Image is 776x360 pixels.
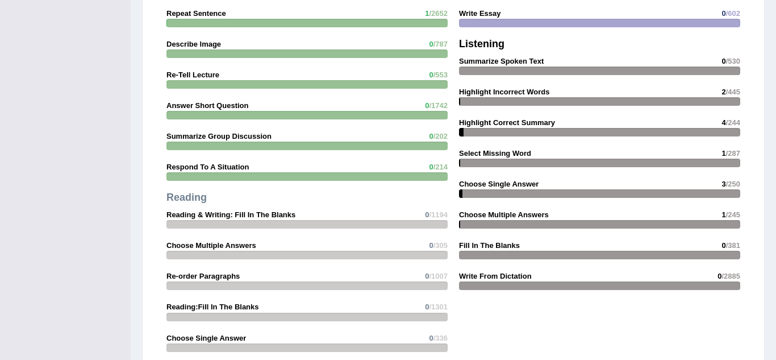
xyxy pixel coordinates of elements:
strong: Summarize Spoken Text [459,57,544,65]
span: /2885 [721,272,740,280]
span: 3 [721,180,725,188]
span: 2 [721,88,725,96]
span: 0 [429,163,433,171]
strong: Summarize Group Discussion [166,132,272,140]
strong: Choose Single Answer [166,334,246,342]
strong: Re-Tell Lecture [166,71,219,79]
span: 1 [425,9,429,18]
span: 0 [721,9,725,18]
span: 1 [721,149,725,158]
strong: Choose Single Answer [459,180,539,188]
strong: Highlight Incorrect Words [459,88,549,96]
strong: Listening [459,38,504,49]
strong: Write Essay [459,9,500,18]
span: /445 [726,88,740,96]
strong: Reading:Fill In The Blanks [166,303,259,311]
span: 1 [721,210,725,219]
span: 4 [721,118,725,127]
span: 0 [721,241,725,250]
span: 0 [425,101,429,110]
span: /250 [726,180,740,188]
span: 0 [429,241,433,250]
strong: Answer Short Question [166,101,248,110]
strong: Re-order Paragraphs [166,272,240,280]
span: 0 [425,272,429,280]
strong: Reading & Writing: Fill In The Blanks [166,210,295,219]
span: 0 [425,210,429,219]
span: 0 [429,132,433,140]
strong: Write From Dictation [459,272,532,280]
span: 0 [717,272,721,280]
strong: Reading [166,192,207,203]
strong: Fill In The Blanks [459,241,520,250]
span: /202 [433,132,448,140]
span: /245 [726,210,740,219]
span: 0 [429,71,433,79]
strong: Describe Image [166,40,221,48]
span: 0 [429,334,433,342]
strong: Respond To A Situation [166,163,249,171]
span: /2652 [429,9,448,18]
span: /381 [726,241,740,250]
span: /553 [433,71,448,79]
span: /305 [433,241,448,250]
strong: Highlight Correct Summary [459,118,555,127]
strong: Choose Multiple Answers [166,241,256,250]
span: /530 [726,57,740,65]
span: /1194 [429,210,448,219]
span: /287 [726,149,740,158]
span: /1007 [429,272,448,280]
span: /1301 [429,303,448,311]
span: /214 [433,163,448,171]
span: /602 [726,9,740,18]
span: /336 [433,334,448,342]
span: 0 [429,40,433,48]
strong: Select Missing Word [459,149,531,158]
strong: Choose Multiple Answers [459,210,549,219]
strong: Repeat Sentence [166,9,226,18]
span: /244 [726,118,740,127]
span: 0 [721,57,725,65]
span: 0 [425,303,429,311]
span: /787 [433,40,448,48]
span: /1742 [429,101,448,110]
